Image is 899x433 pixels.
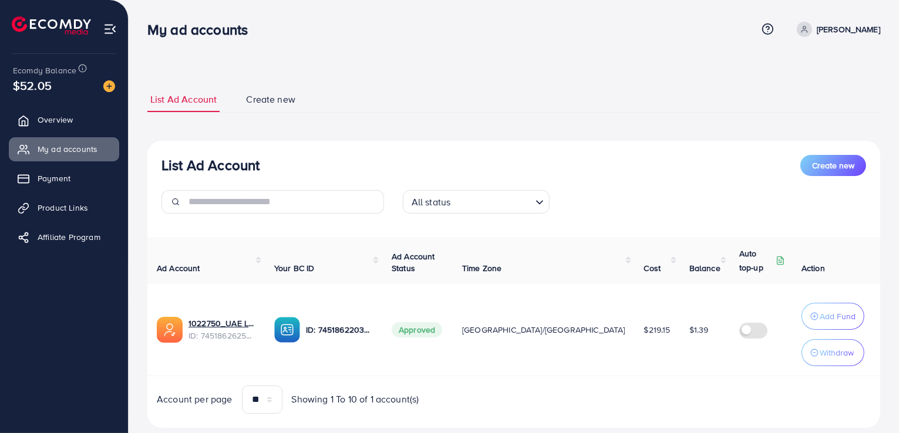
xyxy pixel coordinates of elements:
[644,324,671,336] span: $219.15
[150,93,217,106] span: List Ad Account
[409,194,453,211] span: All status
[292,393,419,406] span: Showing 1 To 10 of 1 account(s)
[147,21,257,38] h3: My ad accounts
[739,246,773,275] p: Auto top-up
[161,157,260,174] h3: List Ad Account
[9,137,119,161] a: My ad accounts
[246,93,295,106] span: Create new
[792,22,880,37] a: [PERSON_NAME]
[800,155,866,176] button: Create new
[188,317,255,329] a: 1022750_UAE LAUNCH_1735021981802
[306,323,373,337] p: ID: 7451862203302494225
[9,225,119,249] a: Affiliate Program
[157,393,233,406] span: Account per page
[157,262,200,274] span: Ad Account
[689,324,709,336] span: $1.39
[157,317,183,343] img: ic-ads-acc.e4c84228.svg
[13,77,52,94] span: $52.05
[689,262,720,274] span: Balance
[9,108,119,131] a: Overview
[13,65,76,76] span: Ecomdy Balance
[403,190,550,214] div: Search for option
[274,262,315,274] span: Your BC ID
[644,262,661,274] span: Cost
[38,231,100,243] span: Affiliate Program
[9,167,119,190] a: Payment
[392,322,442,337] span: Approved
[454,191,530,211] input: Search for option
[12,16,91,35] img: logo
[462,324,625,336] span: [GEOGRAPHIC_DATA]/[GEOGRAPHIC_DATA]
[812,160,854,171] span: Create new
[38,143,97,155] span: My ad accounts
[188,317,255,341] div: <span class='underline'>1022750_UAE LAUNCH_1735021981802</span></br>7451862625392214032
[38,202,88,214] span: Product Links
[392,251,435,274] span: Ad Account Status
[802,303,864,330] button: Add Fund
[462,262,501,274] span: Time Zone
[38,114,73,126] span: Overview
[802,339,864,366] button: Withdraw
[103,22,117,36] img: menu
[817,22,880,36] p: [PERSON_NAME]
[9,196,119,219] a: Product Links
[802,262,825,274] span: Action
[849,380,890,424] iframe: Chat
[820,309,856,323] p: Add Fund
[274,317,300,343] img: ic-ba-acc.ded83a64.svg
[38,172,70,184] span: Payment
[820,346,854,360] p: Withdraw
[103,80,115,92] img: image
[188,330,255,341] span: ID: 7451862625392214032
